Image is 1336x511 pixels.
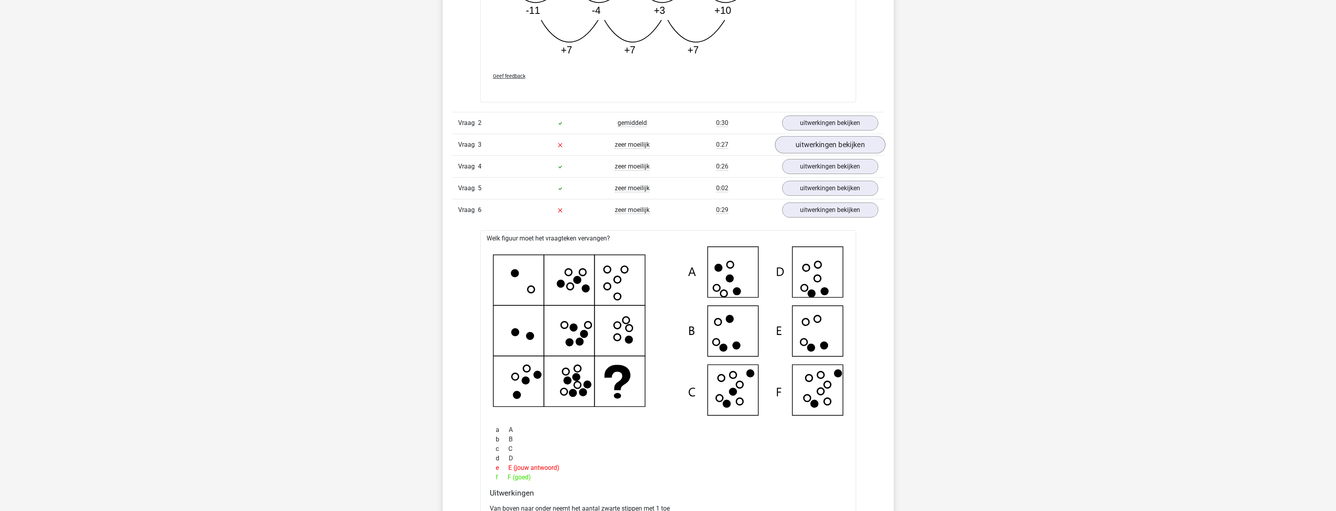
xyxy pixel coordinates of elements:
[716,119,728,127] span: 0:30
[478,119,481,127] span: 2
[615,184,650,192] span: zeer moeilijk
[714,5,731,16] tspan: +10
[458,140,478,150] span: Vraag
[490,488,847,498] h4: Uitwerkingen
[782,181,878,196] a: uitwerkingen bekijken
[496,425,509,435] span: a
[490,435,847,444] div: B
[716,141,728,149] span: 0:27
[478,184,481,192] span: 5
[687,44,699,55] tspan: +7
[496,444,508,454] span: c
[716,184,728,192] span: 0:02
[615,206,650,214] span: zeer moeilijk
[490,473,847,482] div: F (goed)
[496,454,509,463] span: d
[716,163,728,170] span: 0:26
[496,473,508,482] span: f
[624,44,635,55] tspan: +7
[525,5,540,16] tspan: -11
[458,118,478,128] span: Vraag
[458,205,478,215] span: Vraag
[654,5,665,16] tspan: +3
[496,435,509,444] span: b
[782,159,878,174] a: uitwerkingen bekijken
[618,119,647,127] span: gemiddeld
[478,206,481,214] span: 6
[490,454,847,463] div: D
[782,203,878,218] a: uitwerkingen bekijken
[591,5,600,16] tspan: -4
[478,163,481,170] span: 4
[490,463,847,473] div: E (jouw antwoord)
[478,141,481,148] span: 3
[782,115,878,131] a: uitwerkingen bekijken
[496,463,508,473] span: e
[775,136,885,153] a: uitwerkingen bekijken
[615,163,650,170] span: zeer moeilijk
[493,73,525,79] span: Geef feedback
[716,206,728,214] span: 0:29
[458,162,478,171] span: Vraag
[458,184,478,193] span: Vraag
[561,44,572,55] tspan: +7
[490,444,847,454] div: C
[615,141,650,149] span: zeer moeilijk
[490,425,847,435] div: A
